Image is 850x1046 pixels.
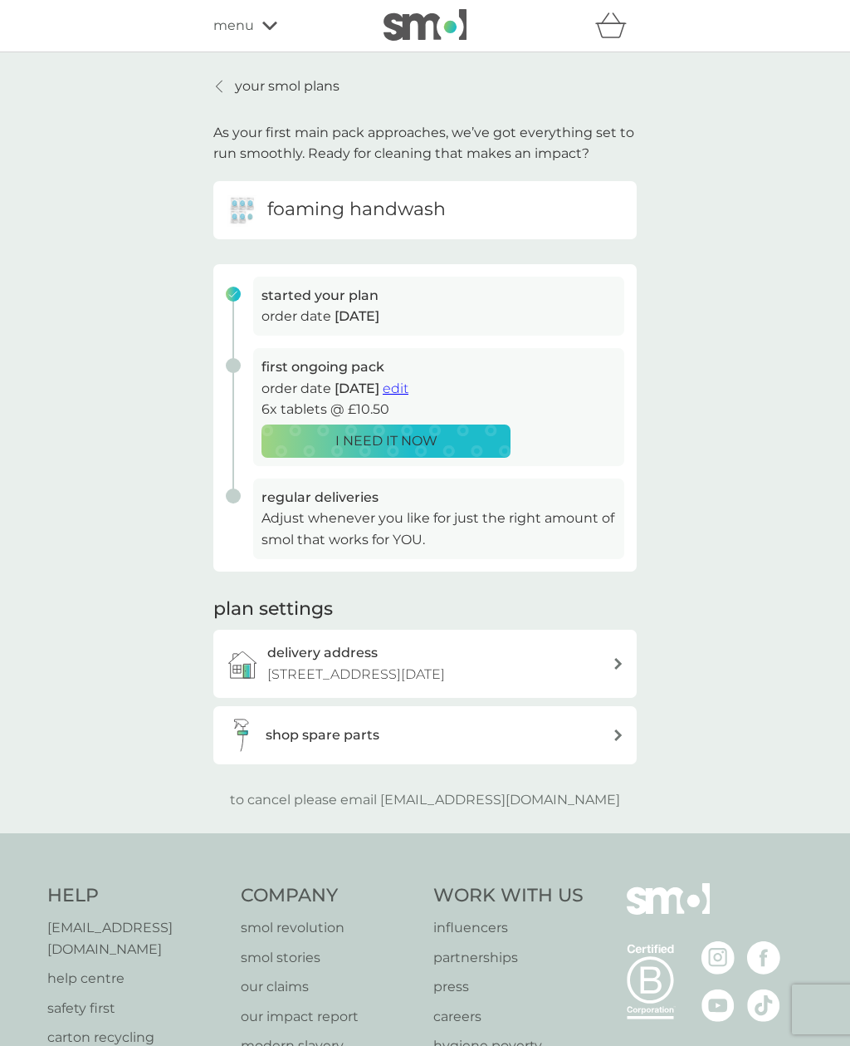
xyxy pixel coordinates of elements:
a: smol stories [241,947,418,969]
img: visit the smol Instagram page [701,941,735,975]
p: to cancel please email [EMAIL_ADDRESS][DOMAIN_NAME] [230,789,620,811]
button: I NEED IT NOW [261,425,510,458]
p: Adjust whenever you like for just the right amount of smol that works for YOU. [261,508,616,550]
img: visit the smol Youtube page [701,989,735,1022]
a: safety first [47,998,224,1019]
h3: first ongoing pack [261,356,616,378]
a: influencers [433,917,584,939]
img: smol [383,9,467,41]
p: [STREET_ADDRESS][DATE] [267,664,445,685]
h4: Work With Us [433,883,584,909]
span: [DATE] [335,381,379,396]
a: [EMAIL_ADDRESS][DOMAIN_NAME] [47,917,224,960]
a: delivery address[STREET_ADDRESS][DATE] [213,630,637,697]
h3: started your plan [261,285,616,307]
span: menu [213,15,254,37]
h6: foaming handwash [267,197,446,223]
p: I NEED IT NOW [335,430,437,452]
p: order date [261,378,616,400]
a: your smol plans [213,76,340,97]
h3: shop spare parts [266,724,379,746]
span: edit [383,381,408,396]
img: foaming handwash [226,194,259,227]
button: shop spare parts [213,706,637,764]
h3: delivery address [267,642,378,664]
a: careers [433,1006,584,1028]
h3: regular deliveries [261,487,616,508]
div: basket [595,9,637,42]
img: visit the smol Tiktok page [747,989,780,1022]
span: [DATE] [335,308,379,324]
a: smol revolution [241,917,418,939]
p: As your first main pack approaches, we’ve got everything set to run smoothly. Ready for cleaning ... [213,122,637,165]
a: press [433,976,584,998]
h2: plan settings [213,597,333,622]
img: smol [627,883,710,940]
a: our claims [241,976,418,998]
p: 6x tablets @ £10.50 [261,399,616,420]
p: your smol plans [235,76,340,97]
a: our impact report [241,1006,418,1028]
a: partnerships [433,947,584,969]
a: help centre [47,968,224,990]
h4: Company [241,883,418,909]
h4: Help [47,883,224,909]
img: visit the smol Facebook page [747,941,780,975]
p: order date [261,306,616,327]
button: edit [383,378,408,400]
